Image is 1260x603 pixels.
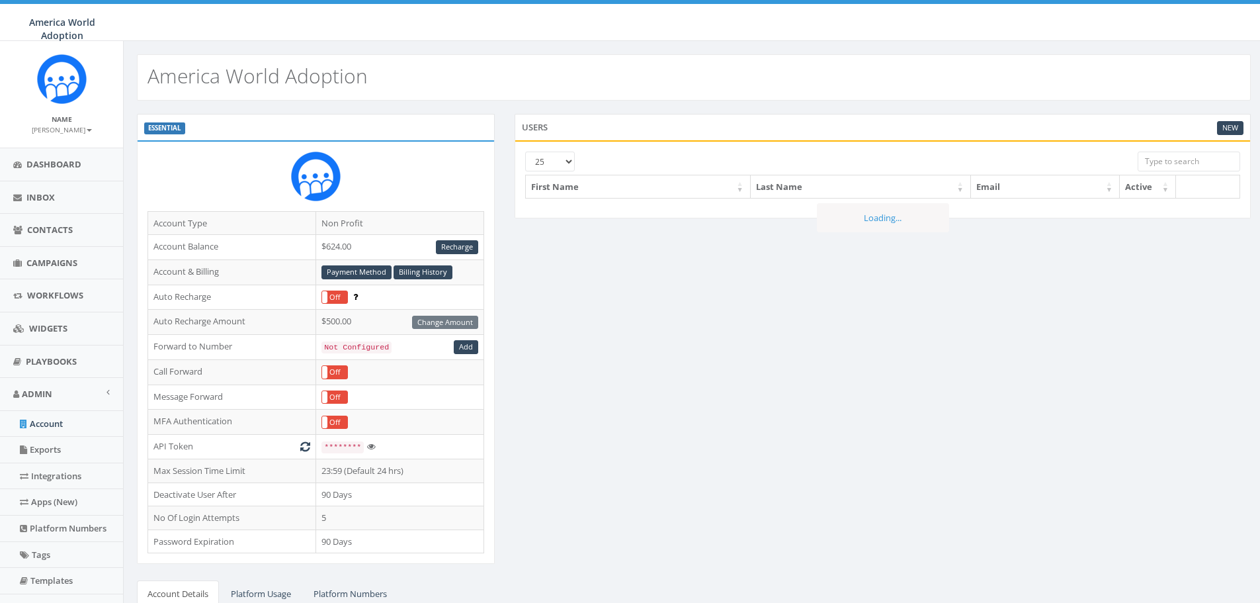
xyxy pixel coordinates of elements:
[316,310,484,335] td: $500.00
[436,240,478,254] a: Recharge
[26,158,81,170] span: Dashboard
[148,435,316,459] td: API Token
[751,175,971,199] th: Last Name
[148,211,316,235] td: Account Type
[29,322,67,334] span: Widgets
[321,416,348,430] div: OnOff
[1120,175,1176,199] th: Active
[148,459,316,483] td: Max Session Time Limit
[148,335,316,360] td: Forward to Number
[291,152,341,201] img: Rally_Corp_Icon.png
[316,506,484,530] td: 5
[321,391,348,404] div: OnOff
[316,235,484,260] td: $624.00
[52,115,72,124] small: Name
[26,257,77,269] span: Campaigns
[26,191,55,203] span: Inbox
[515,114,1251,140] div: Users
[148,310,316,335] td: Auto Recharge Amount
[22,388,52,400] span: Admin
[321,365,348,379] div: OnOff
[322,416,347,429] label: Off
[27,289,83,301] span: Workflows
[148,235,316,260] td: Account Balance
[316,459,484,483] td: 23:59 (Default 24 hrs)
[322,391,347,404] label: Off
[144,122,185,134] label: ESSENTIAL
[148,259,316,285] td: Account & Billing
[322,366,347,379] label: Off
[148,530,316,553] td: Password Expiration
[148,385,316,410] td: Message Forward
[817,203,949,233] div: Loading...
[394,265,452,279] a: Billing History
[148,483,316,506] td: Deactivate User After
[316,530,484,553] td: 90 Days
[26,355,77,367] span: Playbooks
[148,359,316,385] td: Call Forward
[454,340,478,354] a: Add
[316,483,484,506] td: 90 Days
[148,410,316,435] td: MFA Authentication
[32,123,92,135] a: [PERSON_NAME]
[148,285,316,310] td: Auto Recharge
[321,291,348,304] div: OnOff
[353,291,358,302] span: Enable to prevent campaign failure.
[322,291,347,304] label: Off
[29,16,95,42] span: America World Adoption
[32,125,92,134] small: [PERSON_NAME]
[37,54,87,104] img: Rally_Corp_Icon.png
[148,506,316,530] td: No Of Login Attempts
[316,211,484,235] td: Non Profit
[321,342,392,353] code: Not Configured
[321,265,392,279] a: Payment Method
[526,175,750,199] th: First Name
[1217,121,1243,135] a: New
[971,175,1120,199] th: Email
[147,65,368,87] h2: America World Adoption
[1138,152,1240,171] input: Type to search
[300,442,310,451] i: Generate New Token
[27,224,73,236] span: Contacts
